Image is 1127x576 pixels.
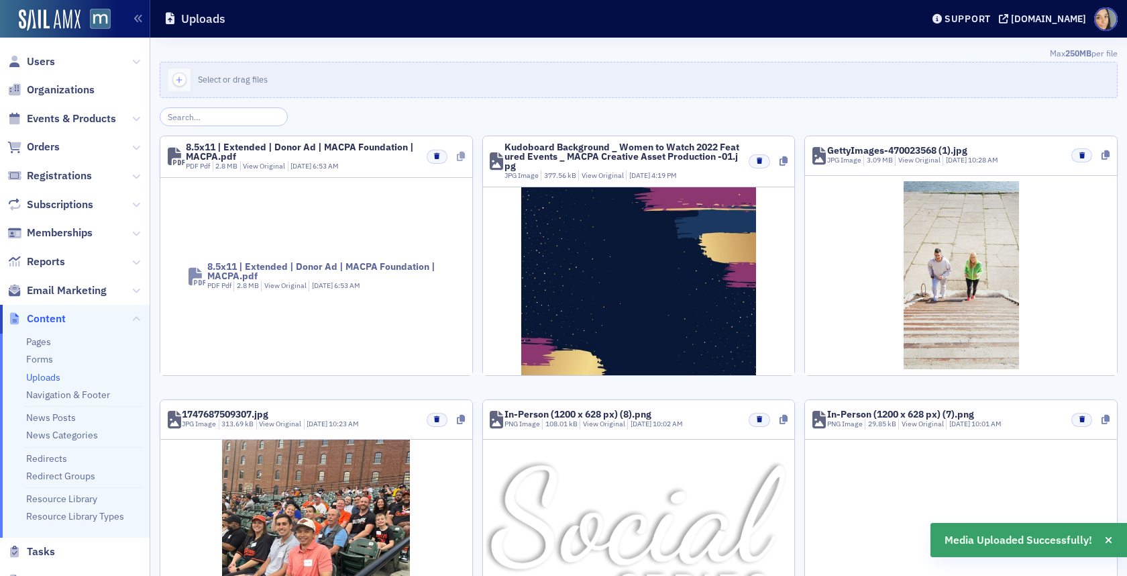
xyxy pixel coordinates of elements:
[26,336,51,348] a: Pages
[971,419,1002,428] span: 10:01 AM
[541,171,576,181] div: 377.56 kB
[186,161,210,172] div: PDF Pdf
[26,371,60,383] a: Uploads
[27,283,107,298] span: Email Marketing
[504,419,540,430] div: PNG Image
[827,419,863,430] div: PNG Image
[629,171,651,180] span: [DATE]
[653,419,683,428] span: 10:02 AM
[207,262,444,281] div: 8.5x11 | Extended | Donor Ad | MACPA Foundation | MACPA.pdf
[160,107,288,126] input: Search…
[27,54,55,69] span: Users
[7,197,93,212] a: Subscriptions
[1094,7,1118,31] span: Profile
[945,532,1092,548] span: Media Uploaded Successfully!
[7,544,55,559] a: Tasks
[945,13,991,25] div: Support
[27,140,60,154] span: Orders
[7,111,116,126] a: Events & Products
[182,410,268,419] div: 1747687509307.jpg
[1011,13,1086,25] div: [DOMAIN_NAME]
[582,171,624,180] a: View Original
[27,226,93,240] span: Memberships
[313,161,339,171] span: 6:53 AM
[631,419,653,428] span: [DATE]
[290,161,313,171] span: [DATE]
[7,226,93,240] a: Memberships
[7,283,107,298] a: Email Marketing
[827,410,974,419] div: In-Person (1200 x 628 px) (7).png
[26,510,124,522] a: Resource Library Types
[160,62,1118,98] button: Select or drag files
[827,146,967,155] div: GettyImages-470023568 (1).jpg
[504,171,539,181] div: JPG Image
[334,281,360,290] span: 6:53 AM
[312,281,334,290] span: [DATE]
[1065,48,1091,58] span: 250MB
[7,83,95,97] a: Organizations
[827,155,861,166] div: JPG Image
[182,419,216,430] div: JPG Image
[26,429,98,441] a: News Categories
[26,452,67,465] a: Redirects
[7,254,65,269] a: Reports
[27,311,66,326] span: Content
[7,54,55,69] a: Users
[27,83,95,97] span: Organizations
[7,311,66,326] a: Content
[7,140,60,154] a: Orders
[26,412,76,424] a: News Posts
[865,419,896,430] div: 29.85 kB
[583,419,625,428] a: View Original
[27,544,55,559] span: Tasks
[26,470,95,482] a: Redirect Groups
[207,281,231,291] div: PDF Pdf
[181,11,225,27] h1: Uploads
[243,161,285,171] a: View Original
[27,169,92,183] span: Registrations
[259,419,301,428] a: View Original
[27,254,65,269] span: Reports
[264,281,307,290] a: View Original
[27,111,116,126] span: Events & Products
[213,161,238,172] div: 2.8 MB
[863,155,893,166] div: 3.09 MB
[7,169,92,183] a: Registrations
[329,419,359,428] span: 10:23 AM
[307,419,329,428] span: [DATE]
[198,74,268,85] span: Select or drag files
[26,389,110,401] a: Navigation & Footer
[504,142,739,171] div: Kudoboard Background _ Women to Watch 2022 Featured Events _ MACPA Creative Asset Production -01.jpg
[19,9,80,31] img: SailAMX
[898,155,941,164] a: View Original
[80,9,111,32] a: View Homepage
[542,419,578,430] div: 108.01 kB
[26,493,97,505] a: Resource Library
[504,410,651,419] div: In-Person (1200 x 628 px) (8).png
[26,353,53,365] a: Forms
[946,155,968,164] span: [DATE]
[27,197,93,212] span: Subscriptions
[999,14,1091,23] button: [DOMAIN_NAME]
[90,9,111,30] img: SailAMX
[233,281,259,291] div: 2.8 MB
[160,47,1118,62] div: Max per file
[651,171,677,180] span: 4:19 PM
[968,155,998,164] span: 10:28 AM
[902,419,944,428] a: View Original
[949,419,971,428] span: [DATE]
[219,419,254,430] div: 313.69 kB
[186,142,417,161] div: 8.5x11 | Extended | Donor Ad | MACPA Foundation | MACPA.pdf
